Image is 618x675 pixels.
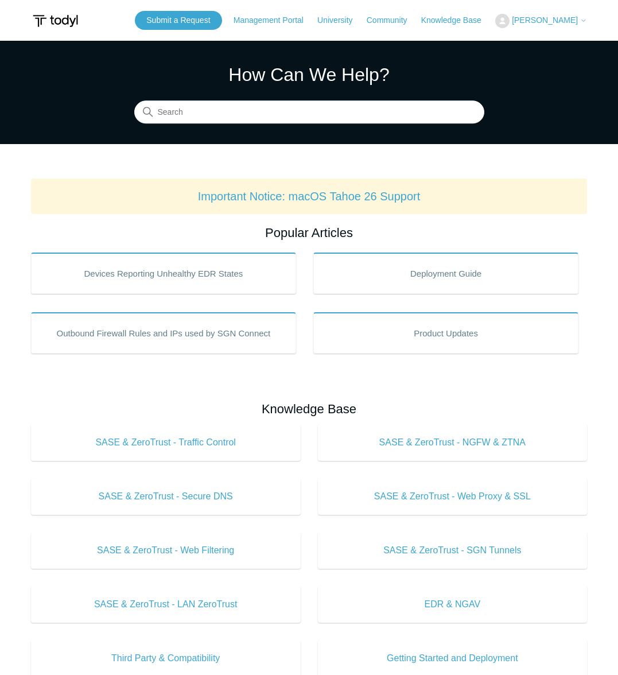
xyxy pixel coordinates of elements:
[198,190,421,203] a: Important Notice: macOS Tahoe 26 Support
[48,436,283,449] span: SASE & ZeroTrust - Traffic Control
[318,586,588,623] a: EDR & NGAV
[313,253,578,294] a: Deployment Guide
[31,399,587,418] h2: Knowledge Base
[495,14,587,28] button: [PERSON_NAME]
[335,651,570,665] span: Getting Started and Deployment
[318,424,588,461] a: SASE & ZeroTrust - NGFW & ZTNA
[318,478,588,515] a: SASE & ZeroTrust - Web Proxy & SSL
[31,223,587,242] h2: Popular Articles
[421,14,493,26] a: Knowledge Base
[512,15,578,25] span: [PERSON_NAME]
[31,424,301,461] a: SASE & ZeroTrust - Traffic Control
[313,312,578,354] a: Product Updates
[31,312,296,354] a: Outbound Firewall Rules and IPs used by SGN Connect
[335,436,570,449] span: SASE & ZeroTrust - NGFW & ZTNA
[335,490,570,503] span: SASE & ZeroTrust - Web Proxy & SSL
[31,478,301,515] a: SASE & ZeroTrust - Secure DNS
[335,544,570,557] span: SASE & ZeroTrust - SGN Tunnels
[335,598,570,611] span: EDR & NGAV
[317,14,364,26] a: University
[48,598,283,611] span: SASE & ZeroTrust - LAN ZeroTrust
[48,544,283,557] span: SASE & ZeroTrust - Web Filtering
[48,490,283,503] span: SASE & ZeroTrust - Secure DNS
[318,532,588,569] a: SASE & ZeroTrust - SGN Tunnels
[31,586,301,623] a: SASE & ZeroTrust - LAN ZeroTrust
[234,14,315,26] a: Management Portal
[135,11,221,30] a: Submit a Request
[31,532,301,569] a: SASE & ZeroTrust - Web Filtering
[48,651,283,665] span: Third Party & Compatibility
[367,14,419,26] a: Community
[31,10,80,32] img: Todyl Support Center Help Center home page
[31,253,296,294] a: Devices Reporting Unhealthy EDR States
[134,61,484,88] h1: How Can We Help?
[134,101,484,124] input: Search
